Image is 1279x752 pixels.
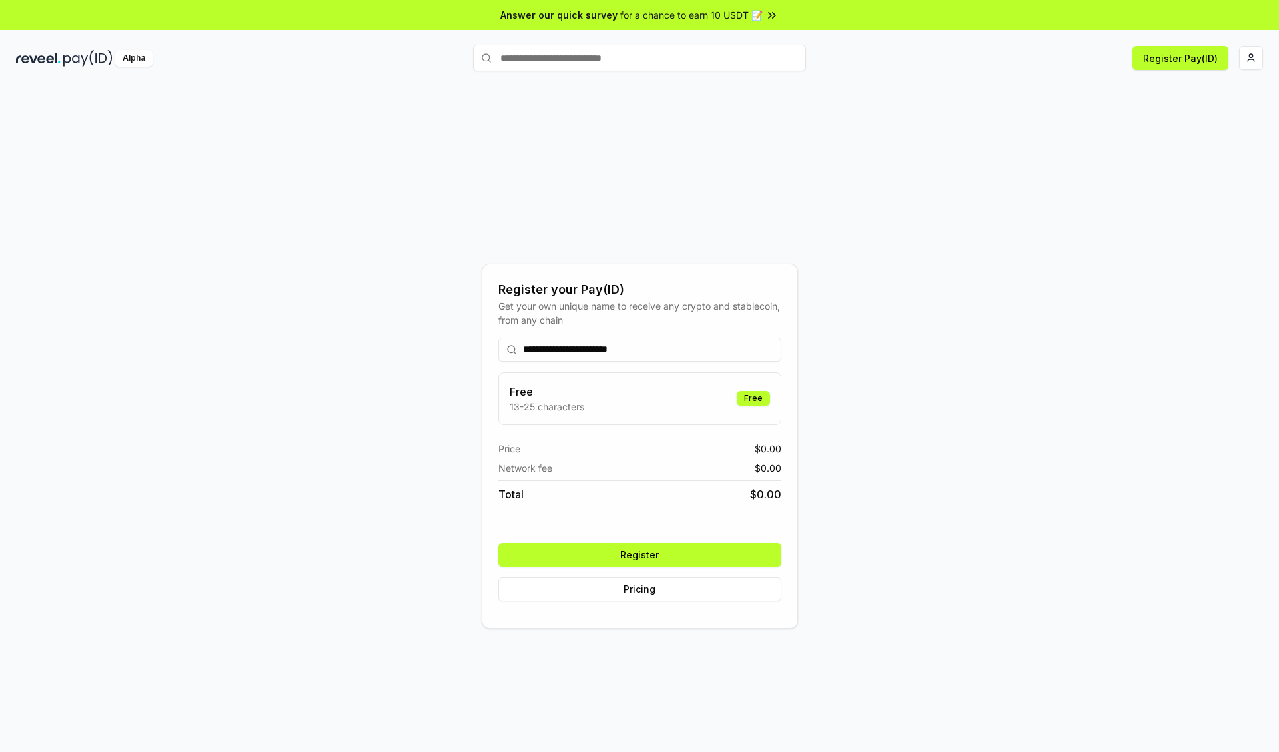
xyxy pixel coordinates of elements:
[737,391,770,406] div: Free
[510,384,584,400] h3: Free
[498,461,552,475] span: Network fee
[510,400,584,414] p: 13-25 characters
[16,50,61,67] img: reveel_dark
[498,280,781,299] div: Register your Pay(ID)
[115,50,153,67] div: Alpha
[1132,46,1228,70] button: Register Pay(ID)
[63,50,113,67] img: pay_id
[498,442,520,456] span: Price
[500,8,618,22] span: Answer our quick survey
[755,461,781,475] span: $ 0.00
[620,8,763,22] span: for a chance to earn 10 USDT 📝
[750,486,781,502] span: $ 0.00
[755,442,781,456] span: $ 0.00
[498,486,524,502] span: Total
[498,577,781,601] button: Pricing
[498,299,781,327] div: Get your own unique name to receive any crypto and stablecoin, from any chain
[498,543,781,567] button: Register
